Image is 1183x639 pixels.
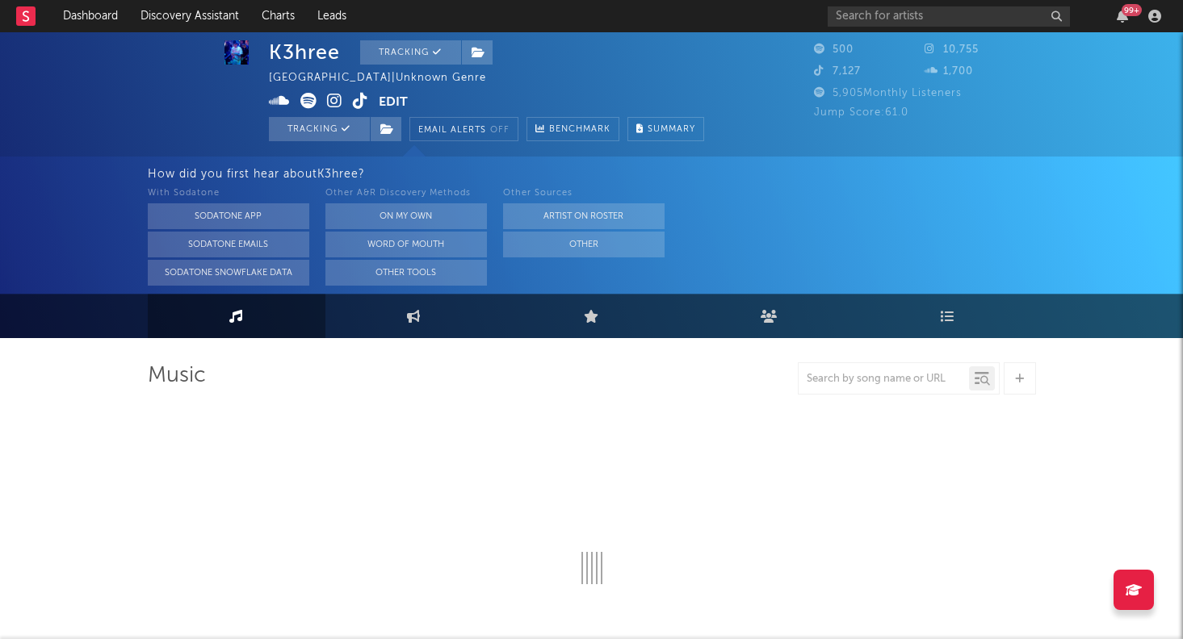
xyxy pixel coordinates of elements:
[148,203,309,229] button: Sodatone App
[325,203,487,229] button: On My Own
[379,93,408,113] button: Edit
[925,66,973,77] span: 1,700
[799,373,969,386] input: Search by song name or URL
[627,117,704,141] button: Summary
[148,260,309,286] button: Sodatone Snowflake Data
[925,44,979,55] span: 10,755
[828,6,1070,27] input: Search for artists
[360,40,461,65] button: Tracking
[409,117,518,141] button: Email AlertsOff
[503,203,665,229] button: Artist on Roster
[269,40,340,65] div: K3hree
[648,125,695,134] span: Summary
[549,120,610,140] span: Benchmark
[814,107,908,118] span: Jump Score: 61.0
[1122,4,1142,16] div: 99 +
[503,232,665,257] button: Other
[148,184,309,203] div: With Sodatone
[814,66,861,77] span: 7,127
[503,184,665,203] div: Other Sources
[148,232,309,257] button: Sodatone Emails
[1117,10,1128,23] button: 99+
[269,69,505,88] div: [GEOGRAPHIC_DATA] | Unknown Genre
[490,126,510,135] em: Off
[814,88,962,98] span: 5,905 Monthly Listeners
[325,232,487,257] button: Word Of Mouth
[325,184,487,203] div: Other A&R Discovery Methods
[325,260,487,286] button: Other Tools
[526,117,619,141] a: Benchmark
[269,117,370,141] button: Tracking
[814,44,854,55] span: 500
